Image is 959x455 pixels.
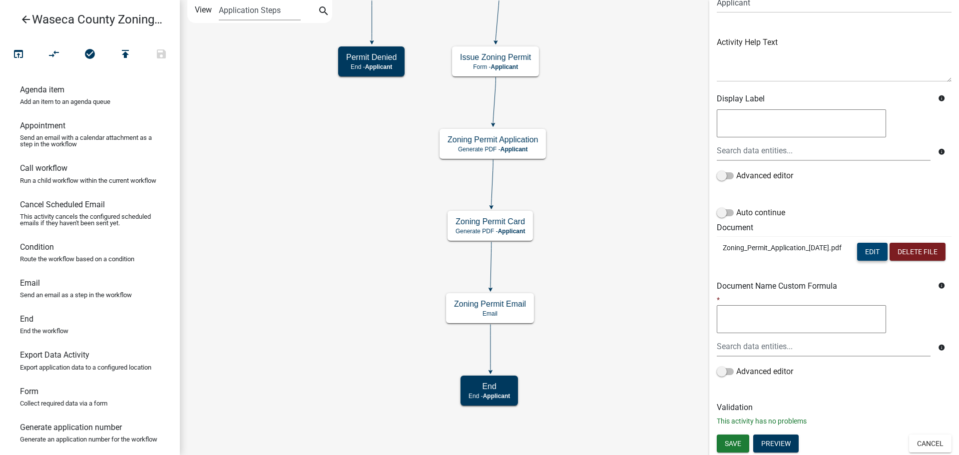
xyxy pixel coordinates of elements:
label: Auto continue [717,207,785,219]
p: Send an email with a calendar attachment as a step in the workflow [20,134,160,147]
button: Delete File [890,243,946,261]
h6: Document [717,223,952,232]
p: Zoning_Permit_Application_[DATE].pdf [723,243,844,253]
p: Add an item to an agenda queue [20,98,110,105]
p: Email [454,310,526,317]
span: Applicant [490,63,518,70]
p: Send an email as a step in the workflow [20,292,132,298]
p: End the workflow [20,328,68,334]
button: search [316,4,332,20]
button: Save [143,44,179,65]
h6: Validation [717,403,952,412]
button: Save [717,435,749,453]
p: This activity cancels the configured scheduled emails if they haven't been sent yet. [20,213,160,226]
p: Generate an application number for the workflow [20,436,157,443]
h6: Agenda item [20,85,64,94]
a: Waseca County Zoning Permit Application [8,8,164,31]
button: Cancel [909,435,952,453]
p: Generate PDF - [448,146,538,153]
button: Test Workflow [0,44,36,65]
i: arrow_back [20,13,32,27]
button: No problems [72,44,108,65]
p: Route the workflow based on a condition [20,256,134,262]
h6: Document Name Custom Formula [717,281,931,291]
p: Export application data to a configured location [20,364,151,371]
i: info [938,148,945,155]
h5: End [469,382,510,391]
i: open_in_browser [12,48,24,62]
h6: Cancel Scheduled Email [20,200,105,209]
h6: End [20,314,33,324]
span: Save [725,439,741,447]
h6: Call workflow [20,163,67,173]
button: Auto Layout [36,44,72,65]
p: Run a child workflow within the current workflow [20,177,156,184]
p: This activity has no problems [717,416,952,427]
input: Search data entities... [717,140,931,161]
i: info [938,344,945,351]
h6: Email [20,278,40,288]
div: Workflow actions [0,44,179,68]
button: Edit [857,243,888,261]
span: Applicant [483,393,510,400]
button: Publish [107,44,143,65]
h5: Issue Zoning Permit [460,52,531,62]
input: Search data entities... [717,336,931,357]
span: Applicant [365,63,393,70]
h5: Zoning Permit Application [448,135,538,144]
h6: Display Label [717,94,931,103]
h6: Form [20,387,38,396]
i: save [155,48,167,62]
p: End - [469,393,510,400]
i: search [318,5,330,19]
h6: Appointment [20,121,65,130]
button: Preview [753,435,799,453]
span: Applicant [500,146,528,153]
p: End - [346,63,397,70]
i: compare_arrows [48,48,60,62]
h5: Zoning Permit Email [454,299,526,309]
i: info [938,95,945,102]
p: Form - [460,63,531,70]
h6: Generate application number [20,423,122,432]
h5: Permit Denied [346,52,397,62]
h5: Zoning Permit Card [456,217,525,226]
i: check_circle [84,48,96,62]
i: publish [119,48,131,62]
p: Collect required data via a form [20,400,107,407]
p: Generate PDF - [456,228,525,235]
label: Advanced editor [717,170,793,182]
span: Applicant [498,228,525,235]
h6: Condition [20,242,54,252]
label: Advanced editor [717,366,793,378]
h6: Export Data Activity [20,350,89,360]
i: info [938,282,945,289]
